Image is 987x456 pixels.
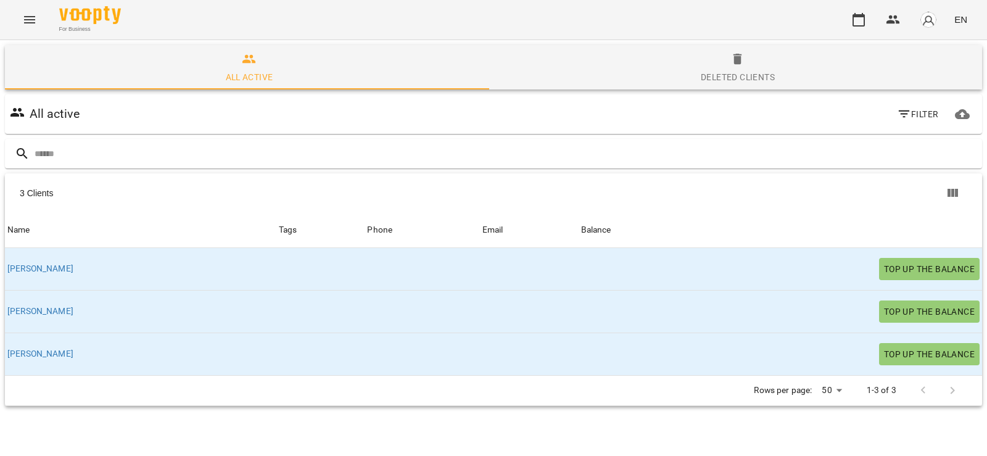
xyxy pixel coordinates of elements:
div: Balance [581,223,611,238]
div: Sort [367,223,392,238]
a: [PERSON_NAME] [7,263,73,275]
span: Email [482,223,576,238]
button: Menu [15,5,44,35]
button: Top up the balance [879,301,980,323]
h6: All active [30,104,80,123]
span: Top up the balance [884,262,975,276]
button: EN [949,8,972,31]
div: 3 Clients [20,187,495,199]
img: Voopty Logo [59,6,121,24]
span: Balance [581,223,980,238]
img: avatar_s.png [920,11,937,28]
div: Name [7,223,30,238]
div: Deleted clients [701,70,775,85]
div: Sort [482,223,503,238]
div: All active [226,70,273,85]
span: Phone [367,223,477,238]
span: Name [7,223,274,238]
span: Top up the balance [884,347,975,362]
span: For Business [59,25,121,33]
div: Table Toolbar [5,173,982,213]
a: [PERSON_NAME] [7,348,73,360]
div: Sort [581,223,611,238]
button: Top up the balance [879,343,980,365]
div: Phone [367,223,392,238]
div: 50 [817,381,846,399]
span: Top up the balance [884,304,975,319]
a: [PERSON_NAME] [7,305,73,318]
p: 1-3 of 3 [867,384,896,397]
p: Rows per page: [754,384,812,397]
div: Tags [279,223,363,238]
div: Sort [7,223,30,238]
span: EN [954,13,967,26]
button: Show columns [938,178,967,208]
button: Filter [892,103,943,125]
div: Email [482,223,503,238]
button: Top up the balance [879,258,980,280]
span: Filter [897,107,938,122]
